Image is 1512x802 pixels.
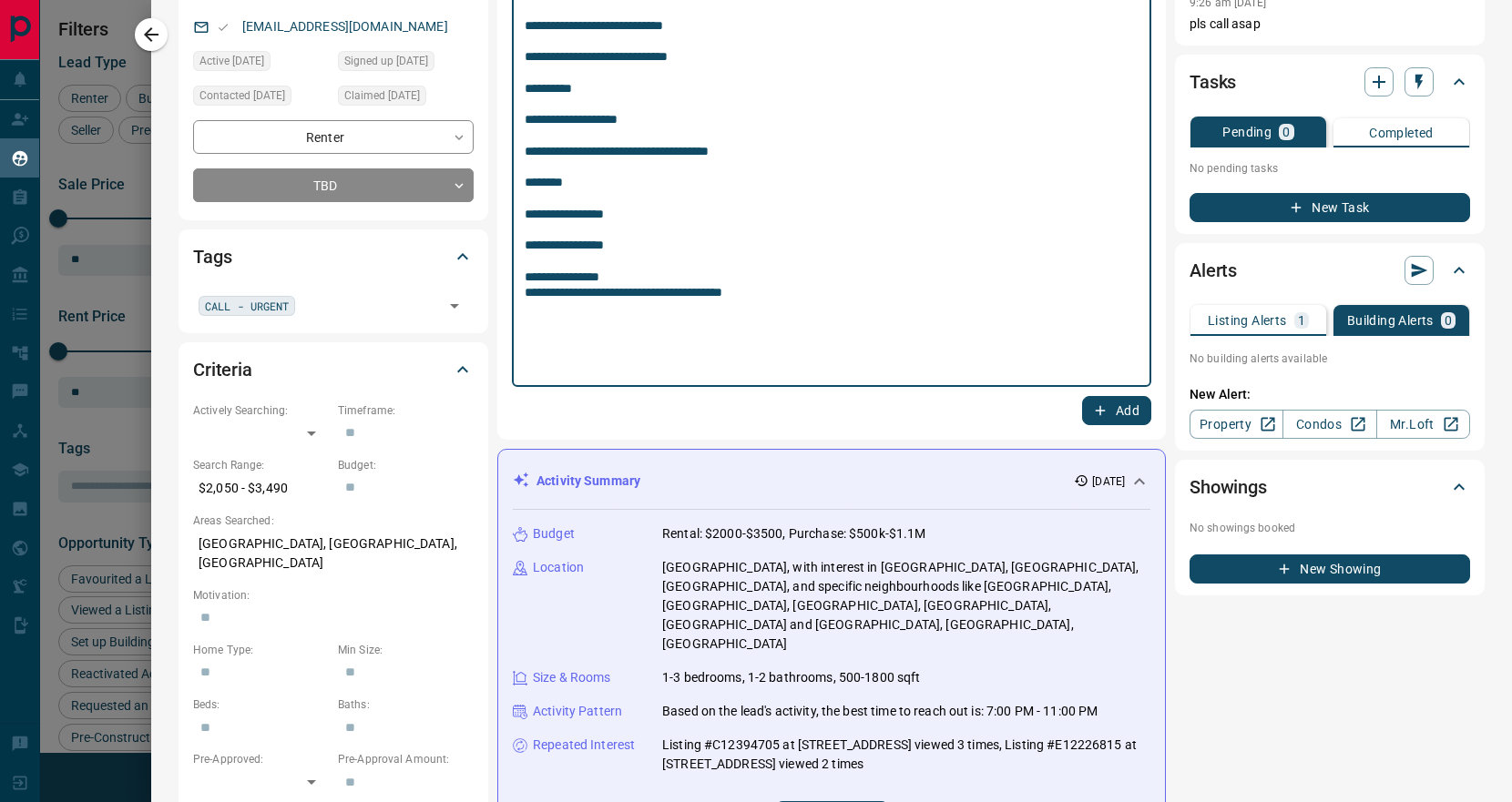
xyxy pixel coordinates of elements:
[1190,350,1470,367] p: No building alerts available
[193,402,329,419] p: Actively Searching:
[344,86,420,105] span: Claimed [DATE]
[338,642,474,658] p: Min Size:
[1298,314,1305,327] p: 1
[533,736,635,755] p: Repeated Interest
[533,668,611,687] p: Size & Rooms
[193,473,329,503] p: $2,050 - $3,490
[338,457,474,473] p: Budget:
[662,524,926,543] p: Rental: $2000-$3500, Purchase: $500k-$1.1M
[1190,193,1470,222] button: New Task
[338,696,474,713] p: Baths:
[1190,385,1470,404] p: New Alert:
[338,86,474,111] div: Thu Sep 11 2025
[1190,410,1283,439] a: Property
[338,51,474,76] div: Wed Jun 18 2025
[533,702,622,721] p: Activity Pattern
[1222,126,1272,138] p: Pending
[199,86,285,105] span: Contacted [DATE]
[1190,465,1470,509] div: Showings
[1376,410,1470,439] a: Mr.Loft
[1082,396,1151,425] button: Add
[1190,60,1470,104] div: Tasks
[1347,314,1434,327] p: Building Alerts
[1190,155,1470,182] p: No pending tasks
[199,52,264,70] span: Active [DATE]
[1190,472,1267,502] h2: Showings
[536,472,640,491] p: Activity Summary
[193,529,474,578] p: [GEOGRAPHIC_DATA], [GEOGRAPHIC_DATA], [GEOGRAPHIC_DATA]
[193,751,329,767] p: Pre-Approved:
[193,120,474,154] div: Renter
[1092,473,1125,490] p: [DATE]
[193,86,329,111] div: Thu Sep 11 2025
[338,751,474,767] p: Pre-Approval Amount:
[513,464,1150,498] div: Activity Summary[DATE]
[193,242,231,271] h2: Tags
[533,524,575,543] p: Budget
[662,702,1098,721] p: Based on the lead's activity, the best time to reach out is: 7:00 PM - 11:00 PM
[193,51,329,76] div: Wed Sep 10 2025
[193,168,474,202] div: TBD
[193,235,474,279] div: Tags
[533,558,584,577] p: Location
[193,587,474,604] p: Motivation:
[1282,126,1290,138] p: 0
[1190,520,1470,536] p: No showings booked
[193,696,329,713] p: Beds:
[193,348,474,391] div: Criteria
[1208,314,1287,327] p: Listing Alerts
[1282,410,1376,439] a: Condos
[1190,554,1470,584] button: New Showing
[1190,256,1237,285] h2: Alerts
[442,293,467,319] button: Open
[1190,67,1236,96] h2: Tasks
[662,736,1150,774] p: Listing #C12394705 at [STREET_ADDRESS] viewed 3 times, Listing #E12226815 at [STREET_ADDRESS] vie...
[205,297,289,315] span: CALL - URGENT
[338,402,474,419] p: Timeframe:
[1190,249,1470,292] div: Alerts
[1445,314,1452,327] p: 0
[344,52,428,70] span: Signed up [DATE]
[242,19,448,34] a: [EMAIL_ADDRESS][DOMAIN_NAME]
[217,21,230,34] svg: Email Valid
[193,355,252,384] h2: Criteria
[1190,15,1470,34] p: pls call asap
[193,513,474,529] p: Areas Searched:
[193,642,329,658] p: Home Type:
[662,558,1150,654] p: [GEOGRAPHIC_DATA], with interest in [GEOGRAPHIC_DATA], [GEOGRAPHIC_DATA], [GEOGRAPHIC_DATA], and ...
[1369,127,1434,139] p: Completed
[662,668,921,687] p: 1-3 bedrooms, 1-2 bathrooms, 500-1800 sqft
[193,457,329,473] p: Search Range:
